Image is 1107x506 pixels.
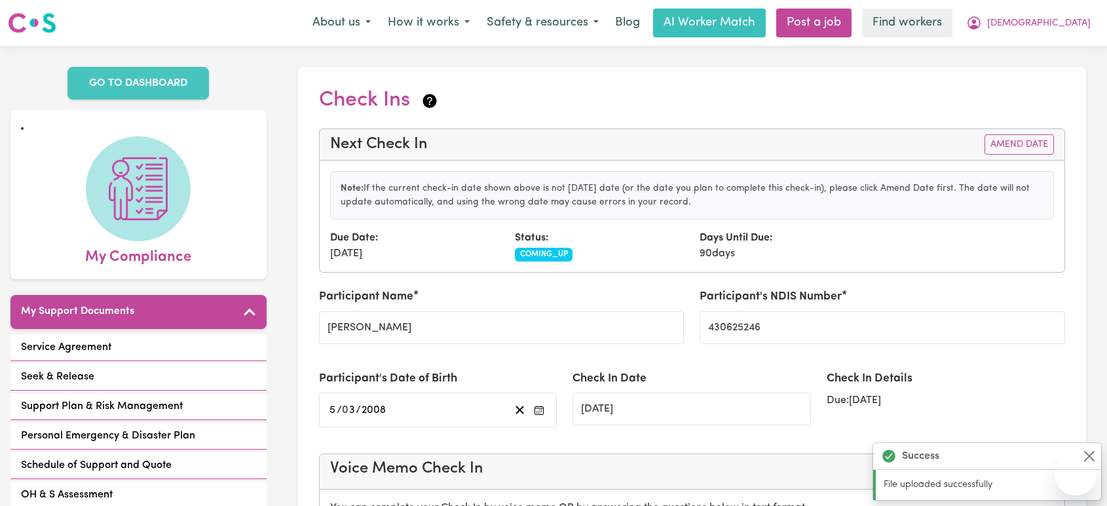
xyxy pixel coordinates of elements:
span: My Compliance [85,241,191,269]
strong: Due Date: [330,233,379,243]
img: Careseekers logo [8,11,56,35]
iframe: Button to launch messaging window [1055,454,1097,496]
div: Due: [DATE] [827,393,1065,408]
h4: Voice Memo Check In [330,459,1055,478]
strong: Note: [341,184,364,193]
span: Personal Emergency & Disaster Plan [21,428,195,444]
a: GO TO DASHBOARD [67,67,209,100]
span: OH & S Assessment [21,487,113,503]
a: Blog [607,9,648,37]
a: Careseekers logo [8,8,56,38]
div: 90 days [692,230,876,262]
a: Seek & Release [10,364,267,391]
button: How it works [379,9,478,37]
button: Amend Date [985,134,1054,155]
span: Service Agreement [21,340,111,355]
button: About us [304,9,379,37]
span: [DEMOGRAPHIC_DATA] [987,16,1091,31]
button: Close [1081,448,1097,464]
strong: Success [902,448,939,464]
label: Participant Name [319,288,413,305]
span: COMING_UP [515,248,573,261]
h2: Check Ins [319,88,439,113]
label: Check In Details [827,370,912,387]
span: Schedule of Support and Quote [21,457,172,473]
span: / [337,404,342,416]
span: Seek & Release [21,369,94,385]
strong: Status: [515,233,549,243]
h4: Next Check In [330,135,428,154]
p: If the current check-in date shown above is not [DATE] date (or the date you plan to complete thi... [341,182,1044,209]
button: My Support Documents [10,295,267,329]
label: Check In Date [572,370,647,387]
input: -- [343,401,356,419]
a: Post a job [776,9,852,37]
a: Personal Emergency & Disaster Plan [10,423,267,450]
a: Support Plan & Risk Management [10,393,267,420]
a: Service Agreement [10,334,267,361]
a: Find workers [862,9,952,37]
button: My Account [958,9,1099,37]
input: ---- [361,401,386,419]
label: Participant's NDIS Number [700,288,842,305]
span: Support Plan & Risk Management [21,399,183,414]
a: My Compliance [21,136,256,269]
a: Schedule of Support and Quote [10,452,267,479]
button: Safety & resources [478,9,607,37]
input: -- [329,401,337,419]
strong: Days Until Due: [700,233,773,243]
p: File uploaded successfully [884,478,1093,492]
span: / [356,404,361,416]
h5: My Support Documents [21,305,134,318]
label: Participant's Date of Birth [319,370,457,387]
span: 0 [342,405,348,416]
div: [DATE] [322,230,507,262]
a: AI Worker Match [653,9,766,37]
